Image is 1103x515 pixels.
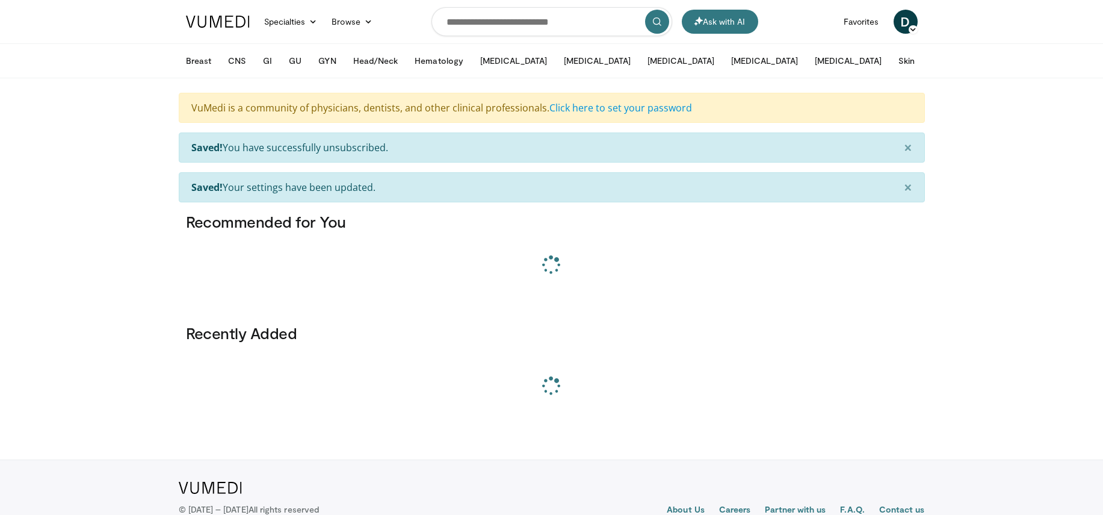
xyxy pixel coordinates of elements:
button: [MEDICAL_DATA] [557,49,638,73]
button: GI [256,49,279,73]
button: GYN [311,49,343,73]
a: Favorites [836,10,886,34]
a: D [894,10,918,34]
button: Head/Neck [346,49,406,73]
button: Hematology [407,49,471,73]
button: [MEDICAL_DATA] [640,49,721,73]
div: Your settings have been updated. [179,172,925,202]
button: × [892,133,924,162]
input: Search topics, interventions [431,7,672,36]
a: Browse [324,10,380,34]
button: [MEDICAL_DATA] [724,49,805,73]
button: Skin [891,49,922,73]
div: VuMedi is a community of physicians, dentists, and other clinical professionals. [179,93,925,123]
a: Specialties [257,10,325,34]
button: CNS [221,49,253,73]
h3: Recommended for You [186,212,918,231]
a: Click here to set your password [549,101,692,114]
button: GU [282,49,309,73]
h3: Recently Added [186,323,918,343]
strong: Saved! [191,181,223,194]
img: VuMedi Logo [179,482,242,494]
button: × [892,173,924,202]
button: [MEDICAL_DATA] [473,49,554,73]
div: You have successfully unsubscribed. [179,133,925,163]
span: All rights reserved [249,504,319,514]
img: VuMedi Logo [186,16,250,28]
button: Breast [179,49,218,73]
button: [MEDICAL_DATA] [808,49,889,73]
strong: Saved! [191,141,223,154]
button: Ask with AI [682,10,758,34]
